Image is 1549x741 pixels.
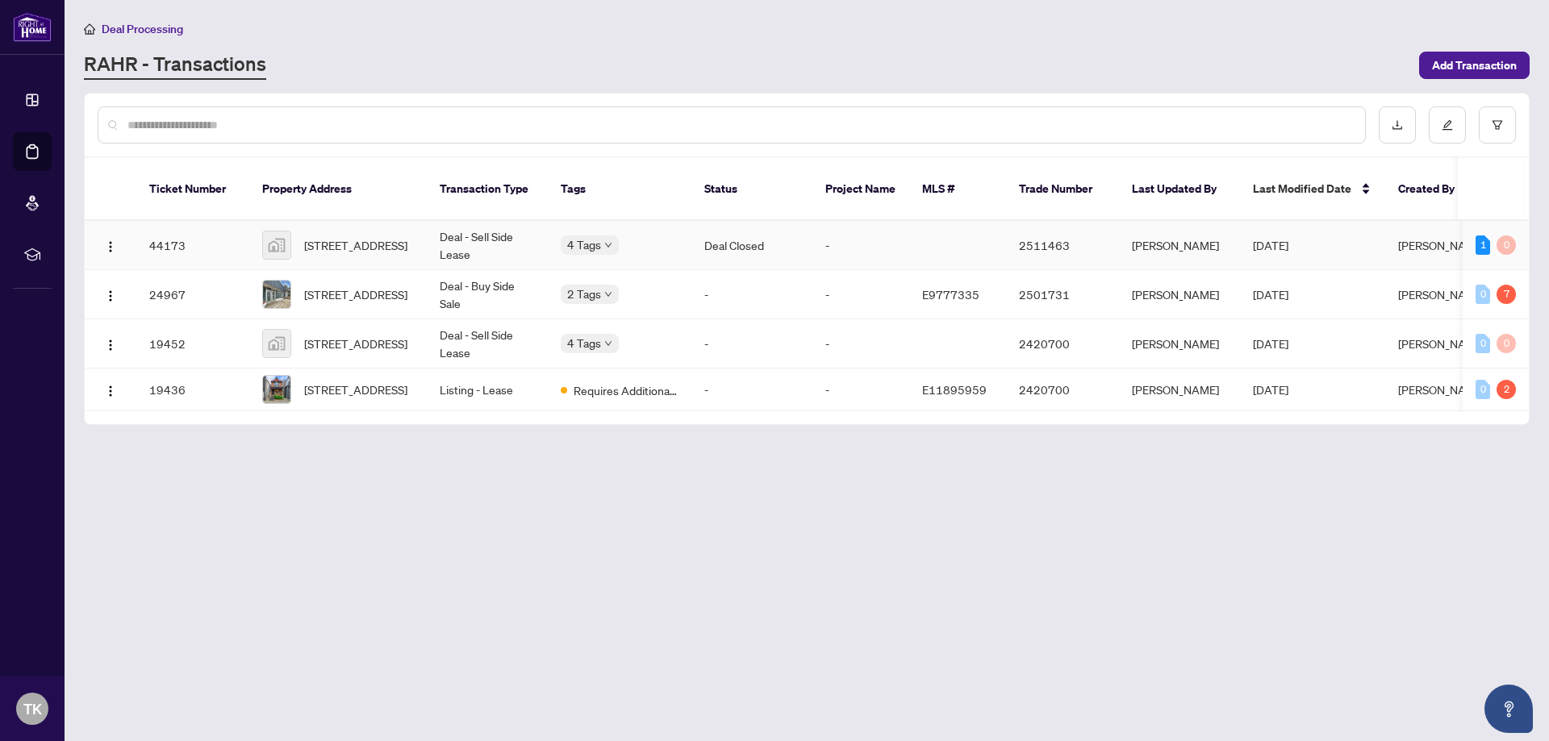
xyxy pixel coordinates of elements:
[304,236,407,254] span: [STREET_ADDRESS]
[1476,235,1490,255] div: 1
[102,22,183,36] span: Deal Processing
[1119,158,1240,221] th: Last Updated By
[304,335,407,352] span: [STREET_ADDRESS]
[604,241,612,249] span: down
[1119,368,1240,411] td: [PERSON_NAME]
[136,319,249,368] td: 19452
[84,23,95,35] span: home
[1398,382,1485,397] span: [PERSON_NAME]
[1429,106,1466,144] button: edit
[98,232,123,258] button: Logo
[304,285,407,303] span: [STREET_ADDRESS]
[249,158,427,221] th: Property Address
[922,287,979,302] span: E9777335
[1006,221,1119,270] td: 2511463
[104,240,117,253] img: Logo
[104,385,117,398] img: Logo
[1419,52,1530,79] button: Add Transaction
[691,319,812,368] td: -
[604,339,612,348] span: down
[427,368,548,411] td: Listing - Lease
[548,158,691,221] th: Tags
[1398,287,1485,302] span: [PERSON_NAME]
[1392,119,1403,131] span: download
[427,158,548,221] th: Transaction Type
[98,377,123,402] button: Logo
[1253,336,1288,351] span: [DATE]
[1253,382,1288,397] span: [DATE]
[567,285,601,303] span: 2 Tags
[427,221,548,270] td: Deal - Sell Side Lease
[13,12,52,42] img: logo
[1385,158,1482,221] th: Created By
[136,368,249,411] td: 19436
[263,376,290,403] img: thumbnail-img
[84,51,266,80] a: RAHR - Transactions
[812,270,909,319] td: -
[574,381,678,399] span: Requires Additional Docs
[1253,180,1351,198] span: Last Modified Date
[1497,285,1516,304] div: 7
[604,290,612,298] span: down
[691,270,812,319] td: -
[1497,235,1516,255] div: 0
[104,339,117,352] img: Logo
[812,221,909,270] td: -
[23,697,42,720] span: TK
[104,289,117,302] img: Logo
[263,281,290,308] img: thumbnail-img
[1253,287,1288,302] span: [DATE]
[909,158,1006,221] th: MLS #
[1006,319,1119,368] td: 2420700
[263,231,290,259] img: thumbnail-img
[136,270,249,319] td: 24967
[1479,106,1516,144] button: filter
[812,319,909,368] td: -
[1398,238,1485,252] span: [PERSON_NAME]
[427,319,548,368] td: Deal - Sell Side Lease
[427,270,548,319] td: Deal - Buy Side Sale
[1476,380,1490,399] div: 0
[567,235,601,254] span: 4 Tags
[812,158,909,221] th: Project Name
[1006,368,1119,411] td: 2420700
[691,221,812,270] td: Deal Closed
[1432,52,1517,78] span: Add Transaction
[691,158,812,221] th: Status
[263,330,290,357] img: thumbnail-img
[1253,238,1288,252] span: [DATE]
[1379,106,1416,144] button: download
[812,368,909,411] td: -
[136,158,249,221] th: Ticket Number
[691,368,812,411] td: -
[1492,119,1503,131] span: filter
[1240,158,1385,221] th: Last Modified Date
[98,281,123,307] button: Logo
[304,381,407,398] span: [STREET_ADDRESS]
[1398,336,1485,351] span: [PERSON_NAME]
[1476,285,1490,304] div: 0
[567,334,601,352] span: 4 Tags
[1119,221,1240,270] td: [PERSON_NAME]
[922,382,987,397] span: E11895959
[1484,685,1533,733] button: Open asap
[1442,119,1453,131] span: edit
[1119,270,1240,319] td: [PERSON_NAME]
[1497,334,1516,353] div: 0
[1497,380,1516,399] div: 2
[1119,319,1240,368] td: [PERSON_NAME]
[136,221,249,270] td: 44173
[1006,158,1119,221] th: Trade Number
[1006,270,1119,319] td: 2501731
[1476,334,1490,353] div: 0
[98,331,123,356] button: Logo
